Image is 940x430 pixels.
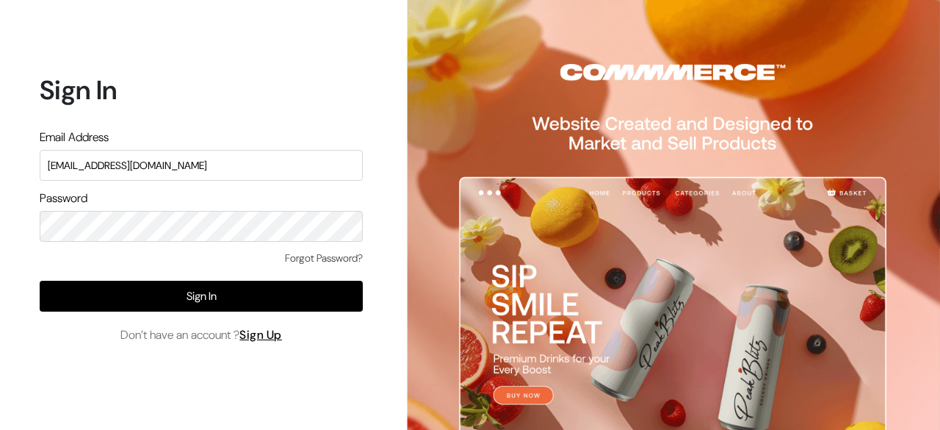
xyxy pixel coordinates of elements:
span: Don’t have an account ? [120,326,282,344]
h1: Sign In [40,74,363,106]
a: Forgot Password? [285,251,363,266]
a: Sign Up [239,327,282,343]
button: Sign In [40,281,363,312]
label: Email Address [40,129,109,146]
label: Password [40,190,87,207]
